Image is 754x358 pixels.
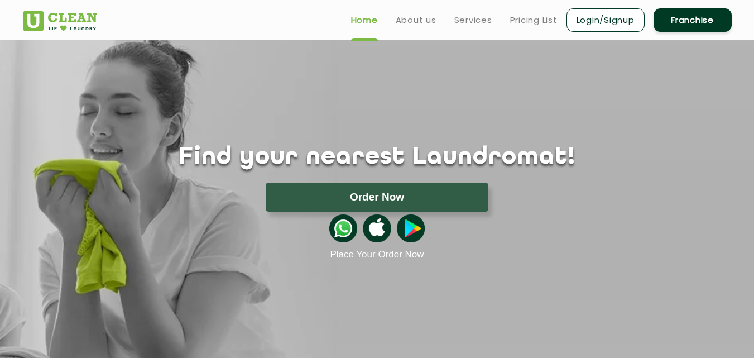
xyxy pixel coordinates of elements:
a: Home [351,13,378,27]
a: Login/Signup [566,8,645,32]
a: Franchise [654,8,732,32]
img: playstoreicon.png [397,214,425,242]
a: Place Your Order Now [330,249,424,260]
a: About us [396,13,436,27]
button: Order Now [266,183,488,212]
h1: Find your nearest Laundromat! [15,144,740,171]
img: whatsappicon.png [329,214,357,242]
img: UClean Laundry and Dry Cleaning [23,11,97,31]
a: Services [454,13,492,27]
a: Pricing List [510,13,558,27]
img: apple-icon.png [363,214,391,242]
